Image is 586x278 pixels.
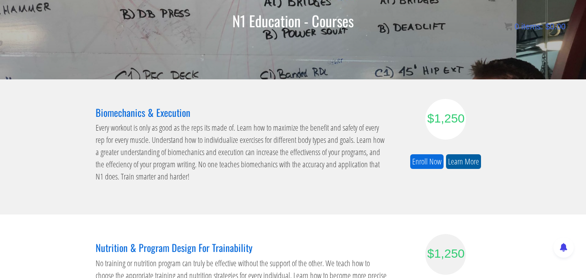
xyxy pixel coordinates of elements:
span: $ [545,22,550,31]
h3: Nutrition & Program Design For Trainability [96,242,389,253]
div: $1,250 [427,244,464,263]
span: items: [521,22,543,31]
img: icon11.png [504,22,512,31]
span: 0 [514,22,519,31]
div: $1,250 [427,109,464,127]
a: 0 items: $0.00 [504,22,566,31]
p: Every workout is only as good as the reps its made of. Learn how to maximize the benefit and safe... [96,122,389,183]
a: Enroll Now [410,154,444,169]
a: Learn More [446,154,481,169]
bdi: 0.00 [545,22,566,31]
h3: Biomechanics & Execution [96,107,389,118]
